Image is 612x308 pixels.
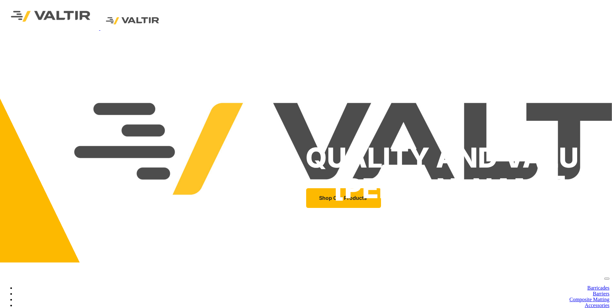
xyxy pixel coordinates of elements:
[604,278,609,280] button: menu toggle
[306,76,421,84] sr7-txt: Waterfilled Barriers & Barricades
[593,291,609,296] a: Barriers
[100,12,165,30] img: Valtir Rentals
[569,297,609,302] a: Composite Matting
[585,303,609,308] a: Accessories
[587,285,609,291] a: Barricades
[306,142,596,204] h1: quality and value [PERSON_NAME]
